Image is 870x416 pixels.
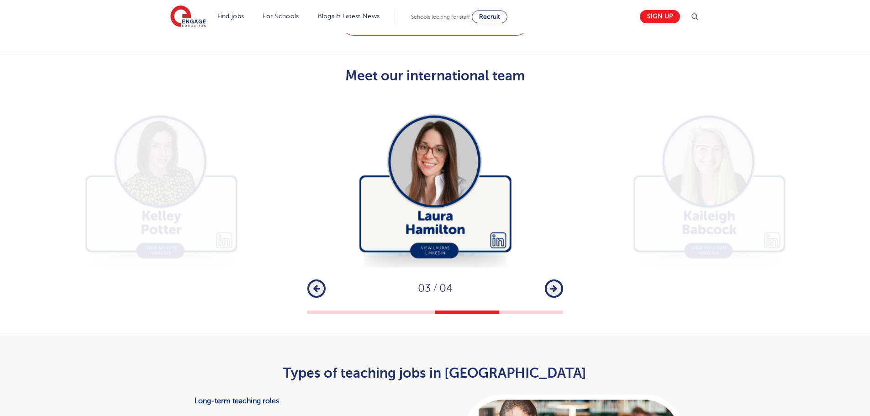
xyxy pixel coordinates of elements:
[472,11,507,23] a: Recruit
[640,10,680,23] a: Sign up
[479,13,500,20] span: Recruit
[431,282,439,295] span: /
[195,397,279,405] b: Long-term teaching roles
[217,13,244,20] a: Find jobs
[371,311,435,314] button: 2 of 4
[211,68,659,84] h2: Meet our international team
[499,311,563,314] button: 4 of 4
[318,13,380,20] a: Blogs & Latest News
[439,282,453,295] span: 04
[307,311,371,314] button: 1 of 4
[435,311,499,314] button: 3 of 4
[418,282,431,295] span: 03
[170,5,206,28] img: Engage Education
[411,14,470,20] span: Schools looking for staff
[263,13,299,20] a: For Schools
[283,365,586,381] b: Types of teaching jobs in [GEOGRAPHIC_DATA]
